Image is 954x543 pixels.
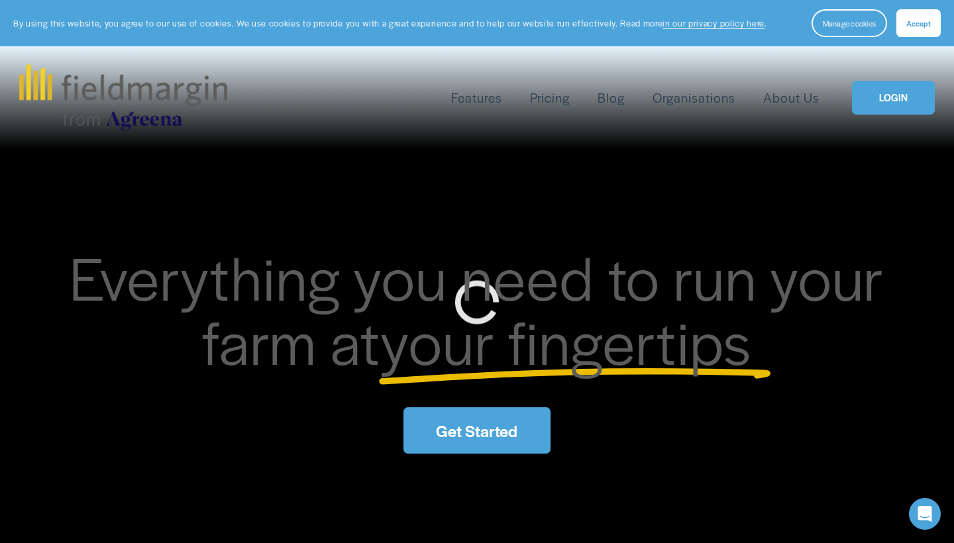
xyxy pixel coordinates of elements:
[909,498,941,530] div: Open Intercom Messenger
[380,299,752,382] span: your fingertips
[823,18,876,28] span: Manage cookies
[662,17,765,29] a: in our privacy policy here
[598,87,625,109] a: Blog
[530,87,570,109] a: Pricing
[812,9,887,37] button: Manage cookies
[13,17,767,30] p: By using this website, you agree to our use of cookies. We use cookies to provide you with a grea...
[906,18,931,28] span: Accept
[896,9,941,37] button: Accept
[763,87,820,109] a: About Us
[852,81,935,115] a: LOGIN
[451,87,502,109] a: folder dropdown
[70,234,898,382] span: Everything you need to run your farm at
[451,88,502,107] span: Features
[403,407,550,454] a: Get Started
[653,87,735,109] a: Organisations
[19,64,227,130] img: fieldmargin.com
